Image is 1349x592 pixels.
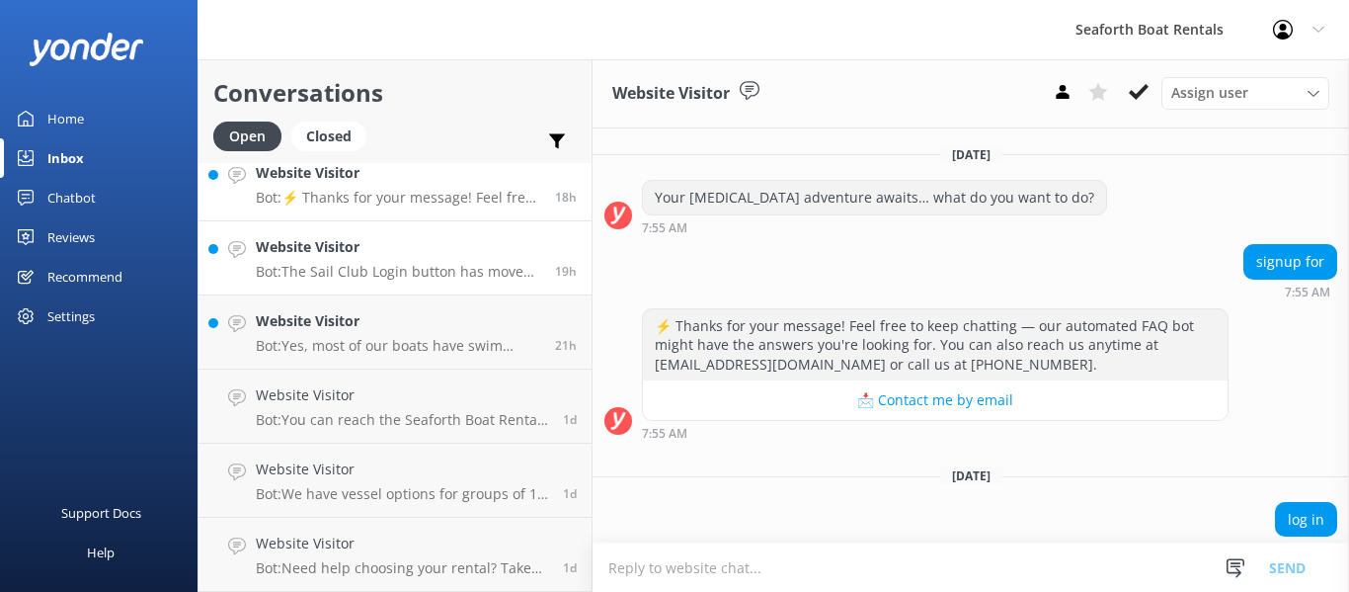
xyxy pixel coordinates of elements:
p: Bot: We have vessel options for groups of 1 - 35 passengers. However, per USCG law, many of our b... [256,485,548,503]
span: [DATE] [940,467,1002,484]
span: Assign user [1171,82,1248,104]
h4: Website Visitor [256,533,548,554]
div: 07:55am 04-Aug-2025 (UTC -07:00) America/Tijuana [642,220,1107,234]
div: Inbox [47,138,84,178]
span: 12:36pm 13-Aug-2025 (UTC -07:00) America/Tijuana [555,337,577,354]
strong: 7:55 AM [642,222,687,234]
img: yonder-white-logo.png [30,33,143,65]
div: Support Docs [61,493,141,533]
div: 07:55am 04-Aug-2025 (UTC -07:00) America/Tijuana [1243,285,1337,298]
a: Website VisitorBot:We have vessel options for groups of 1 - 35 passengers. However, per USCG law,... [198,444,592,518]
p: Bot: Yes, most of our boats have swim ladders so you can jump right in! During check-in, please l... [256,337,540,355]
p: Bot: ⚡ Thanks for your message! Feel free to keep chatting — our automated FAQ bot might have the... [256,189,540,207]
span: [DATE] [940,146,1002,163]
a: Website VisitorBot:⚡ Thanks for your message! Feel free to keep chatting — our automated FAQ bot ... [198,147,592,221]
div: 07:55am 04-Aug-2025 (UTC -07:00) America/Tijuana [642,426,1229,440]
a: Website VisitorBot:You can reach the Seaforth Boat Rental team at [PHONE_NUMBER].1d [198,370,592,444]
h2: Conversations [213,74,577,112]
div: Chatbot [47,178,96,217]
div: Closed [291,122,366,151]
h4: Website Visitor [256,384,548,406]
a: Closed [291,125,376,146]
a: Website VisitorBot:Need help choosing your rental? Take our quiz to help narrow down your options... [198,518,592,592]
a: Website VisitorBot:The Sail Club Login button has moved! Hover over "Sail Club" to find the log i... [198,221,592,296]
p: Bot: The Sail Club Login button has moved! Hover over "Sail Club" to find the log in button. If y... [256,263,540,281]
div: Home [47,99,84,138]
div: Settings [47,296,95,336]
h4: Website Visitor [256,459,548,480]
p: Bot: You can reach the Seaforth Boat Rental team at [PHONE_NUMBER]. [256,411,548,429]
div: Open [213,122,281,151]
a: Website VisitorBot:Yes, most of our boats have swim ladders so you can jump right in! During chec... [198,296,592,370]
div: Assign User [1161,77,1329,109]
h4: Website Visitor [256,310,540,332]
div: Reviews [47,217,95,257]
span: 03:26pm 13-Aug-2025 (UTC -07:00) America/Tijuana [555,263,577,280]
span: 03:06pm 12-Aug-2025 (UTC -07:00) America/Tijuana [563,559,577,576]
div: signup for [1244,245,1336,279]
h3: Website Visitor [612,81,730,107]
strong: 7:55 AM [642,428,687,440]
p: Bot: Need help choosing your rental? Take our quiz to help narrow down your options! Click [URL][... [256,559,548,577]
div: ⚡ Thanks for your message! Feel free to keep chatting — our automated FAQ bot might have the answ... [643,309,1228,381]
span: 09:30am 13-Aug-2025 (UTC -07:00) America/Tijuana [563,411,577,428]
div: Recommend [47,257,122,296]
h4: Website Visitor [256,162,540,184]
div: Your [MEDICAL_DATA] adventure awaits… what do you want to do? [643,181,1106,214]
strong: 7:55 AM [1285,287,1330,298]
a: Open [213,125,291,146]
h4: Website Visitor [256,236,540,258]
button: 📩 Contact me by email [643,381,1228,420]
div: log in [1276,503,1336,537]
span: 03:43pm 13-Aug-2025 (UTC -07:00) America/Tijuana [555,189,577,206]
div: Help [87,533,115,572]
span: 06:46pm 12-Aug-2025 (UTC -07:00) America/Tijuana [563,485,577,502]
